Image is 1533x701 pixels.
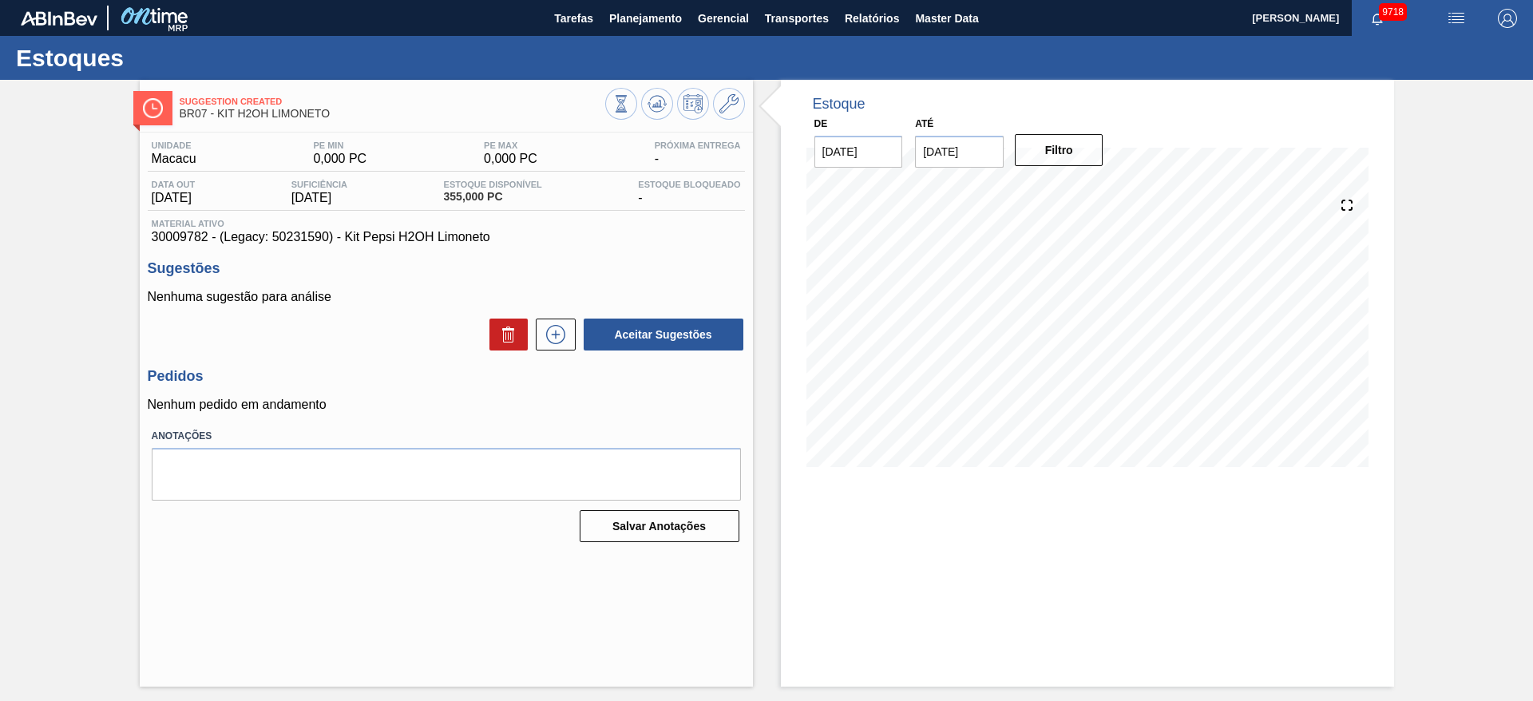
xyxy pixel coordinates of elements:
button: Aceitar Sugestões [584,319,743,350]
span: Tarefas [554,9,593,28]
h3: Sugestões [148,260,745,277]
button: Filtro [1015,134,1103,166]
img: TNhmsLtSVTkK8tSr43FrP2fwEKptu5GPRR3wAAAABJRU5ErkJggg== [21,11,97,26]
img: Ícone [143,98,163,118]
span: Macacu [152,152,196,166]
span: Estoque Disponível [444,180,542,189]
div: Aceitar Sugestões [576,317,745,352]
span: Material ativo [152,219,741,228]
span: Data out [152,180,196,189]
span: BR07 - KIT H2OH LIMONETO [180,108,605,120]
span: 355,000 PC [444,191,542,203]
label: Até [915,118,933,129]
input: dd/mm/yyyy [915,136,1004,168]
img: userActions [1447,9,1466,28]
span: Master Data [915,9,978,28]
div: Estoque [813,96,866,113]
div: - [651,141,745,166]
button: Atualizar Gráfico [641,88,673,120]
span: [DATE] [291,191,347,205]
label: Anotações [152,425,741,448]
span: Estoque Bloqueado [638,180,740,189]
label: De [814,118,828,129]
span: Próxima Entrega [655,141,741,150]
button: Ir ao Master Data / Geral [713,88,745,120]
span: Suggestion Created [180,97,605,106]
span: 0,000 PC [484,152,537,166]
span: 30009782 - (Legacy: 50231590) - Kit Pepsi H2OH Limoneto [152,230,741,244]
span: Unidade [152,141,196,150]
img: Logout [1498,9,1517,28]
button: Visão Geral dos Estoques [605,88,637,120]
span: Suficiência [291,180,347,189]
p: Nenhum pedido em andamento [148,398,745,412]
button: Salvar Anotações [580,510,739,542]
p: Nenhuma sugestão para análise [148,290,745,304]
div: Nova sugestão [528,319,576,350]
span: [DATE] [152,191,196,205]
span: 0,000 PC [313,152,366,166]
h1: Estoques [16,49,299,67]
input: dd/mm/yyyy [814,136,903,168]
span: 9718 [1379,3,1407,21]
span: Transportes [765,9,829,28]
button: Programar Estoque [677,88,709,120]
div: Excluir Sugestões [481,319,528,350]
h3: Pedidos [148,368,745,385]
span: Relatórios [845,9,899,28]
span: PE MIN [313,141,366,150]
span: PE MAX [484,141,537,150]
button: Notificações [1352,7,1403,30]
span: Gerencial [698,9,749,28]
div: - [634,180,744,205]
span: Planejamento [609,9,682,28]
